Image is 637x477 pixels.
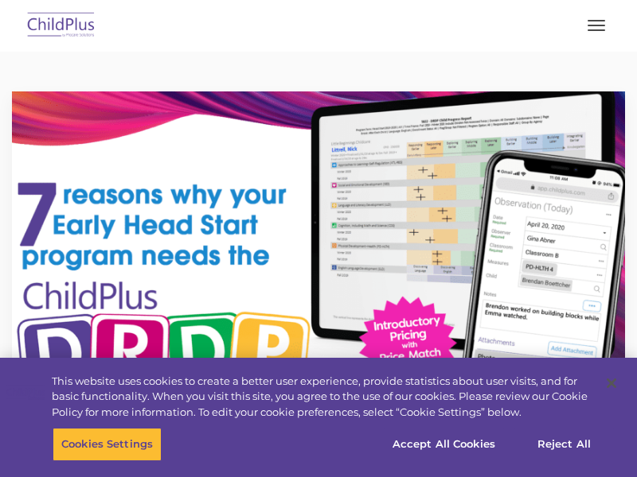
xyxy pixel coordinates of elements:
button: Cookies Settings [53,428,162,461]
button: Reject All [514,428,614,461]
div: This website uses cookies to create a better user experience, provide statistics about user visit... [52,374,592,421]
button: Close [594,366,629,401]
button: Accept All Cookies [384,428,504,461]
img: ChildPlus by Procare Solutions [24,7,99,45]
